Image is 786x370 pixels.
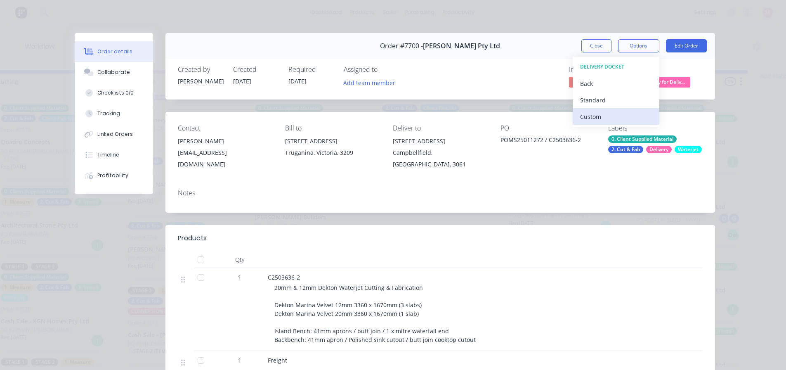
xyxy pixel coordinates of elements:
[393,147,487,170] div: Campbellfield, [GEOGRAPHIC_DATA], 3061
[344,77,400,88] button: Add team member
[580,94,652,106] div: Standard
[666,39,707,52] button: Edit Order
[97,69,130,76] div: Collaborate
[344,66,426,74] div: Assigned to
[580,78,652,90] div: Back
[573,75,659,92] button: Back
[285,135,380,147] div: [STREET_ADDRESS]
[641,77,690,87] span: Ready for Deliv...
[268,356,287,364] span: Freight
[97,130,133,138] div: Linked Orders
[178,135,272,170] div: [PERSON_NAME][EMAIL_ADDRESS][DOMAIN_NAME]
[288,77,307,85] span: [DATE]
[178,135,272,147] div: [PERSON_NAME]
[393,135,487,147] div: [STREET_ADDRESS]
[274,284,476,344] span: 20mm & 12mm Dekton Waterjet Cutting & Fabrication Dekton Marina Velvet 12mm 3360 x 1670mm (3 slab...
[75,145,153,165] button: Timeline
[75,165,153,186] button: Profitability
[608,124,703,132] div: Labels
[178,189,703,197] div: Notes
[178,66,223,74] div: Created by
[569,66,631,74] div: Invoiced
[569,77,618,87] span: No
[97,89,134,97] div: Checklists 0/0
[268,273,300,281] span: C2503636-2
[238,356,241,365] span: 1
[423,42,500,50] span: [PERSON_NAME] Pty Ltd
[618,39,659,52] button: Options
[573,59,659,75] button: DELIVERY DOCKET
[393,124,487,132] div: Deliver to
[646,146,672,153] div: Delivery
[580,111,652,123] div: Custom
[573,108,659,125] button: Custom
[288,66,334,74] div: Required
[580,62,652,72] div: DELIVERY DOCKET
[178,147,272,170] div: [EMAIL_ADDRESS][DOMAIN_NAME]
[641,66,703,74] div: Status
[500,135,595,147] div: POMS25011272 / C2503636-2
[97,172,128,179] div: Profitability
[75,62,153,83] button: Collaborate
[573,92,659,108] button: Standard
[178,124,272,132] div: Contact
[285,135,380,162] div: [STREET_ADDRESS]Truganina, Victoria, 3209
[233,77,251,85] span: [DATE]
[178,233,207,243] div: Products
[97,48,132,55] div: Order details
[285,147,380,159] div: Truganina, Victoria, 3209
[75,124,153,145] button: Linked Orders
[380,42,423,50] span: Order #7700 -
[75,83,153,103] button: Checklists 0/0
[75,103,153,124] button: Tracking
[641,77,690,89] button: Ready for Deliv...
[608,146,643,153] div: 2. Cut & Fab
[97,110,120,117] div: Tracking
[581,39,611,52] button: Close
[75,41,153,62] button: Order details
[393,135,487,170] div: [STREET_ADDRESS]Campbellfield, [GEOGRAPHIC_DATA], 3061
[500,124,595,132] div: PO
[215,251,264,268] div: Qty
[97,151,119,159] div: Timeline
[238,273,241,282] span: 1
[233,66,279,74] div: Created
[608,135,677,143] div: 0. Client Supplied Material
[178,77,223,85] div: [PERSON_NAME]
[675,146,702,153] div: Waterjet
[339,77,399,88] button: Add team member
[285,124,380,132] div: Bill to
